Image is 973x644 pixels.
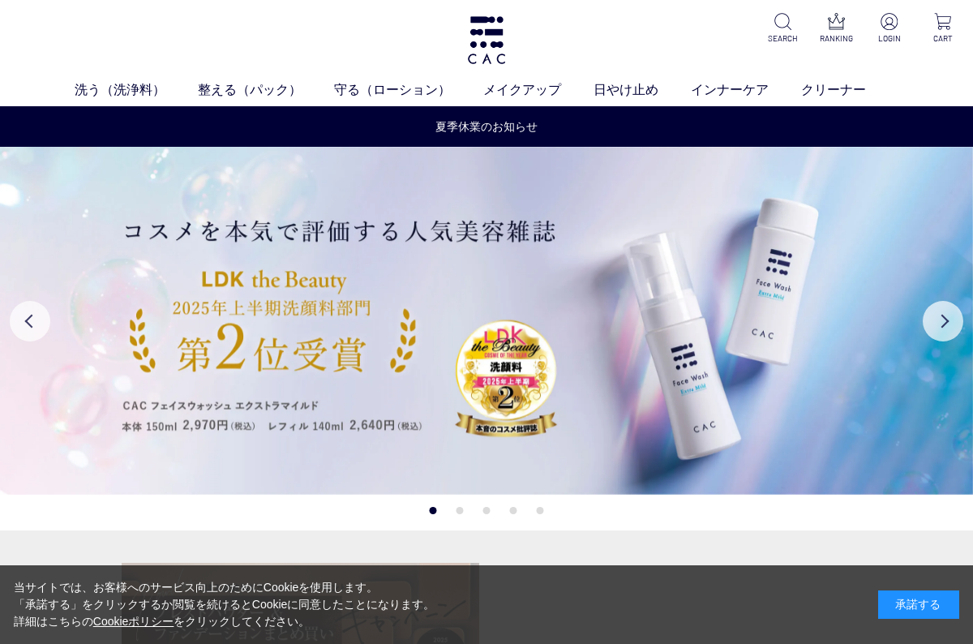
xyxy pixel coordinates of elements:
[765,32,799,45] p: SEARCH
[14,579,435,630] div: 当サイトでは、お客様へのサービス向上のためにCookieを使用します。 「承諾する」をクリックするか閲覧を続けるとCookieに同意したことになります。 詳細はこちらの をクリックしてください。
[456,507,464,514] button: 2 of 5
[198,80,334,100] a: 整える（パック）
[435,118,538,135] a: 夏季休業のお知らせ
[93,615,174,628] a: Cookieポリシー
[75,80,198,100] a: 洗う（洗浄料）
[334,80,483,100] a: 守る（ローション）
[465,16,508,64] img: logo
[594,80,691,100] a: 日やけ止め
[819,13,853,45] a: RANKING
[872,32,907,45] p: LOGIN
[10,301,50,341] button: Previous
[510,507,517,514] button: 4 of 5
[801,80,898,100] a: クリーナー
[537,507,544,514] button: 5 of 5
[483,507,491,514] button: 3 of 5
[691,80,801,100] a: インナーケア
[923,301,963,341] button: Next
[765,13,799,45] a: SEARCH
[872,13,907,45] a: LOGIN
[483,80,594,100] a: メイクアップ
[430,507,437,514] button: 1 of 5
[878,590,959,619] div: 承諾する
[926,32,960,45] p: CART
[819,32,853,45] p: RANKING
[926,13,960,45] a: CART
